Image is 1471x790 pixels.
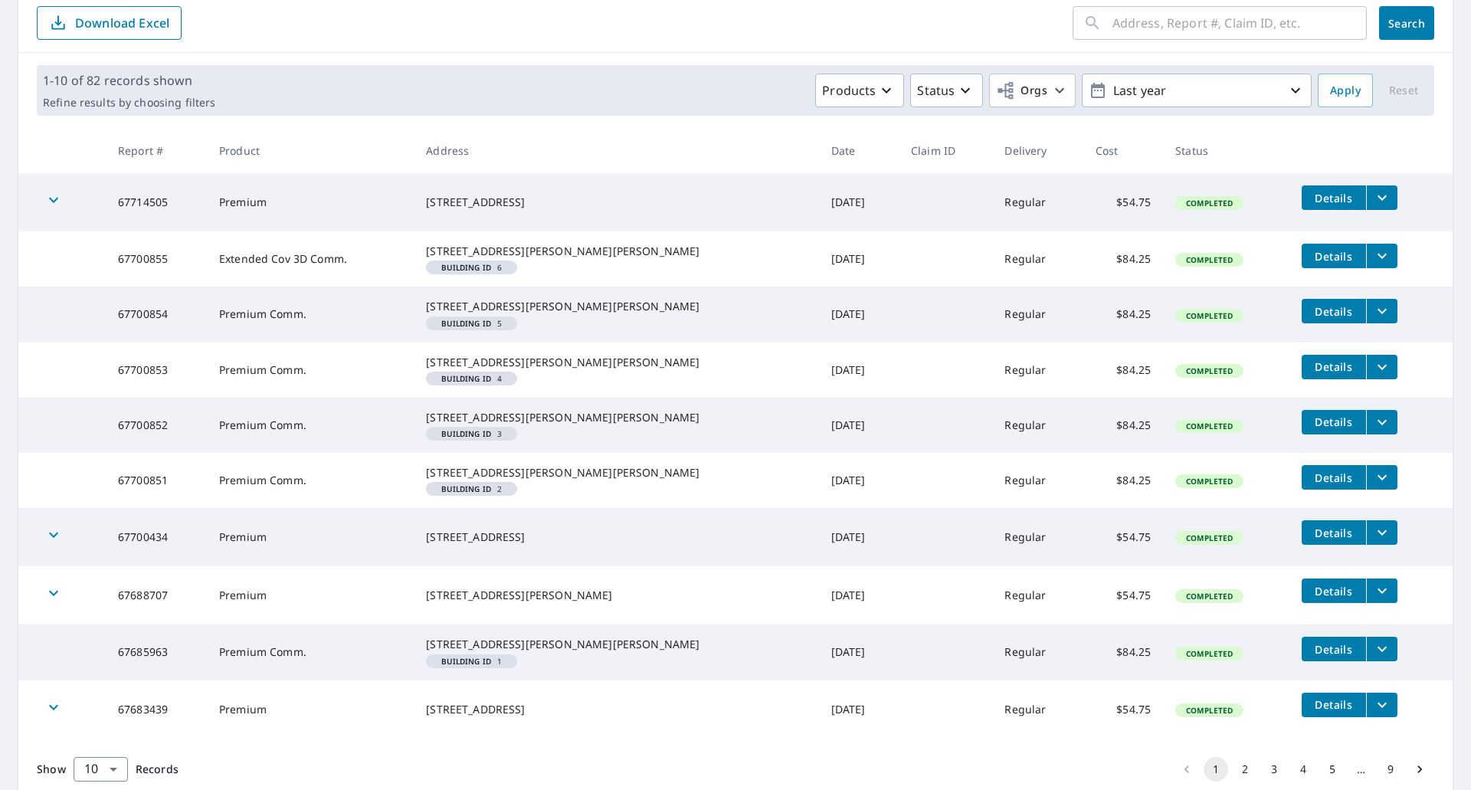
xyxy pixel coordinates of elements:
[207,173,414,231] td: Premium
[432,430,511,438] span: 3
[426,588,806,603] div: [STREET_ADDRESS][PERSON_NAME]
[992,343,1083,398] td: Regular
[819,287,899,342] td: [DATE]
[432,485,511,493] span: 2
[899,128,992,173] th: Claim ID
[1366,520,1397,545] button: filesDropdownBtn-67700434
[426,702,806,717] div: [STREET_ADDRESS]
[819,566,899,624] td: [DATE]
[106,624,207,680] td: 67685963
[1233,757,1257,782] button: Go to page 2
[441,485,491,493] em: Building ID
[432,264,511,271] span: 6
[819,343,899,398] td: [DATE]
[426,355,806,370] div: [STREET_ADDRESS][PERSON_NAME][PERSON_NAME]
[1112,2,1367,44] input: Address, Report #, Claim ID, etc.
[1083,398,1163,453] td: $84.25
[1366,410,1397,434] button: filesDropdownBtn-67700852
[1366,355,1397,379] button: filesDropdownBtn-67700853
[106,231,207,287] td: 67700855
[426,529,806,545] div: [STREET_ADDRESS]
[1177,533,1242,543] span: Completed
[1163,128,1289,173] th: Status
[1302,693,1366,717] button: detailsBtn-67683439
[1311,191,1357,205] span: Details
[43,96,215,110] p: Refine results by choosing filters
[822,81,876,100] p: Products
[1083,508,1163,566] td: $54.75
[1302,465,1366,490] button: detailsBtn-67700851
[1330,81,1361,100] span: Apply
[1349,762,1374,777] div: …
[1083,343,1163,398] td: $84.25
[136,762,179,776] span: Records
[75,15,169,31] p: Download Excel
[1302,520,1366,545] button: detailsBtn-67700434
[917,81,955,100] p: Status
[1311,526,1357,540] span: Details
[106,287,207,342] td: 67700854
[1366,244,1397,268] button: filesDropdownBtn-67700855
[207,231,414,287] td: Extended Cov 3D Comm.
[1311,249,1357,264] span: Details
[43,71,215,90] p: 1-10 of 82 records shown
[441,320,491,327] em: Building ID
[441,264,491,271] em: Building ID
[106,508,207,566] td: 67700434
[1291,757,1315,782] button: Go to page 4
[992,287,1083,342] td: Regular
[106,398,207,453] td: 67700852
[1177,198,1242,208] span: Completed
[819,624,899,680] td: [DATE]
[1083,231,1163,287] td: $84.25
[1262,757,1286,782] button: Go to page 3
[441,430,491,438] em: Building ID
[432,375,511,382] span: 4
[1311,642,1357,657] span: Details
[1177,476,1242,487] span: Completed
[1302,410,1366,434] button: detailsBtn-67700852
[1366,465,1397,490] button: filesDropdownBtn-67700851
[207,508,414,566] td: Premium
[1177,648,1242,659] span: Completed
[819,231,899,287] td: [DATE]
[1366,579,1397,603] button: filesDropdownBtn-67688707
[426,195,806,210] div: [STREET_ADDRESS]
[1082,74,1312,107] button: Last year
[207,680,414,739] td: Premium
[1302,579,1366,603] button: detailsBtn-67688707
[992,508,1083,566] td: Regular
[1177,421,1242,431] span: Completed
[441,375,491,382] em: Building ID
[207,287,414,342] td: Premium Comm.
[1311,584,1357,598] span: Details
[106,343,207,398] td: 67700853
[106,680,207,739] td: 67683439
[1083,624,1163,680] td: $84.25
[207,453,414,508] td: Premium Comm.
[426,410,806,425] div: [STREET_ADDRESS][PERSON_NAME][PERSON_NAME]
[432,657,511,665] span: 1
[1366,693,1397,717] button: filesDropdownBtn-67683439
[819,398,899,453] td: [DATE]
[989,74,1076,107] button: Orgs
[37,6,182,40] button: Download Excel
[1318,74,1373,107] button: Apply
[207,128,414,173] th: Product
[1302,185,1366,210] button: detailsBtn-67714505
[992,680,1083,739] td: Regular
[1177,591,1242,602] span: Completed
[1302,299,1366,323] button: detailsBtn-67700854
[37,762,66,776] span: Show
[441,657,491,665] em: Building ID
[819,453,899,508] td: [DATE]
[1366,185,1397,210] button: filesDropdownBtn-67714505
[207,398,414,453] td: Premium Comm.
[207,343,414,398] td: Premium Comm.
[207,624,414,680] td: Premium Comm.
[1083,453,1163,508] td: $84.25
[1378,757,1403,782] button: Go to page 9
[1379,6,1434,40] button: Search
[1172,757,1434,782] nav: pagination navigation
[106,453,207,508] td: 67700851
